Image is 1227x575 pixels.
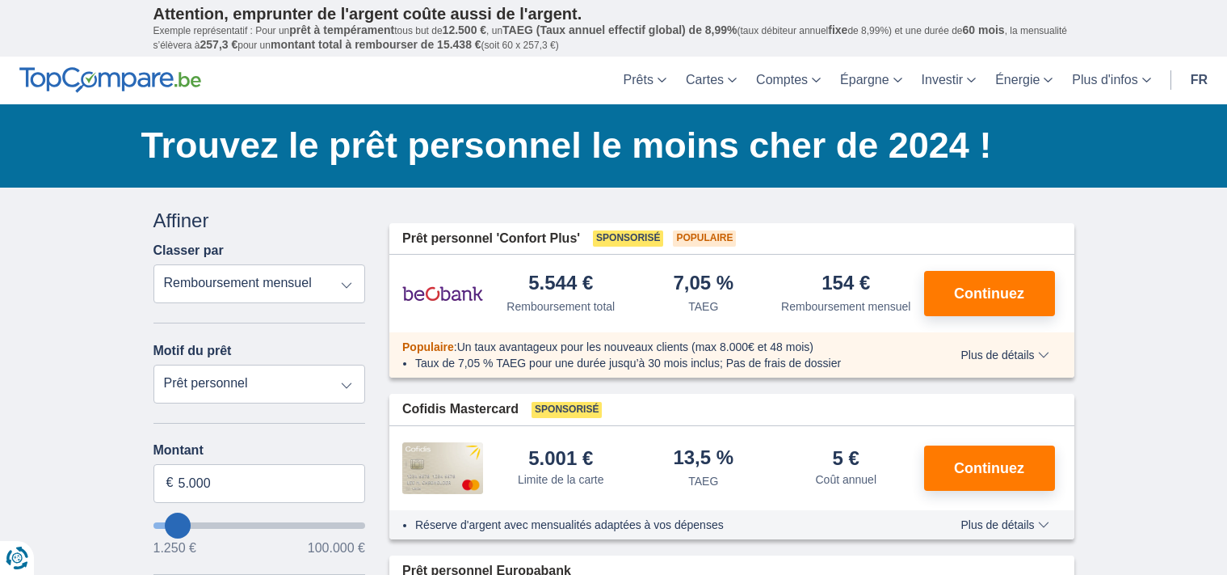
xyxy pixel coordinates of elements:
[141,120,1074,171] h1: Trouvez le prêt personnel le moins cher de 2024 !
[415,517,914,533] li: Réserve d'argent avec mensualités adaptées à vos dépenses
[912,57,986,104] a: Investir
[1062,57,1160,104] a: Plus d'infos
[673,230,736,247] span: Populaire
[746,57,830,104] a: Comptes
[153,4,1074,23] p: Attention, emprunter de l'argent coûte aussi de l'argent.
[153,243,224,258] label: Classer par
[153,23,1074,53] p: Exemple représentatif : Pour un tous but de , un (taux débiteur annuel de 8,99%) et une durée de ...
[402,273,483,314] img: pret personnel Beobank
[153,443,366,458] label: Montant
[457,340,813,353] span: Un taux avantageux pour les nouveaux clients (max 8.000€ et 48 mois)
[153,344,232,358] label: Motif du prêt
[673,448,733,470] div: 13,5 %
[308,542,365,555] span: 100.000 €
[532,402,602,418] span: Sponsorisé
[271,38,481,51] span: montant total à rembourser de 15.438 €
[963,23,1005,36] span: 60 mois
[528,273,593,295] div: 5.544 €
[153,542,196,555] span: 1.250 €
[506,298,615,315] div: Remboursement total
[443,23,487,36] span: 12.500 €
[948,349,1061,361] button: Plus de détails
[502,23,737,36] span: TAEG (Taux annuel effectif global) de 8,99%
[518,471,604,488] div: Limite de la carte
[828,23,847,36] span: fixe
[960,519,1048,531] span: Plus de détails
[528,449,593,468] div: 5.001 €
[676,57,746,104] a: Cartes
[954,461,1024,476] span: Continuez
[402,230,580,248] span: Prêt personnel 'Confort Plus'
[1181,57,1217,104] a: fr
[985,57,1062,104] a: Énergie
[822,273,870,295] div: 154 €
[960,349,1048,361] span: Plus de détails
[200,38,238,51] span: 257,3 €
[153,522,366,529] input: wantToBorrow
[402,400,519,419] span: Cofidis Mastercard
[153,207,366,235] div: Affiner
[19,67,201,93] img: TopCompare
[781,298,910,315] div: Remboursement mensuel
[924,271,1055,316] button: Continuez
[614,57,676,104] a: Prêts
[688,473,718,489] div: TAEG
[815,471,876,488] div: Coût annuel
[166,474,174,493] span: €
[673,273,733,295] div: 7,05 %
[289,23,394,36] span: prêt à tempérament
[924,446,1055,491] button: Continuez
[833,449,859,468] div: 5 €
[954,286,1024,301] span: Continuez
[593,230,663,247] span: Sponsorisé
[389,339,927,355] div: :
[402,340,454,353] span: Populaire
[415,355,914,371] li: Taux de 7,05 % TAEG pour une durée jusqu’à 30 mois inclus; Pas de frais de dossier
[688,298,718,315] div: TAEG
[830,57,912,104] a: Épargne
[948,518,1061,531] button: Plus de détails
[402,442,483,494] img: pret personnel Cofidis CC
